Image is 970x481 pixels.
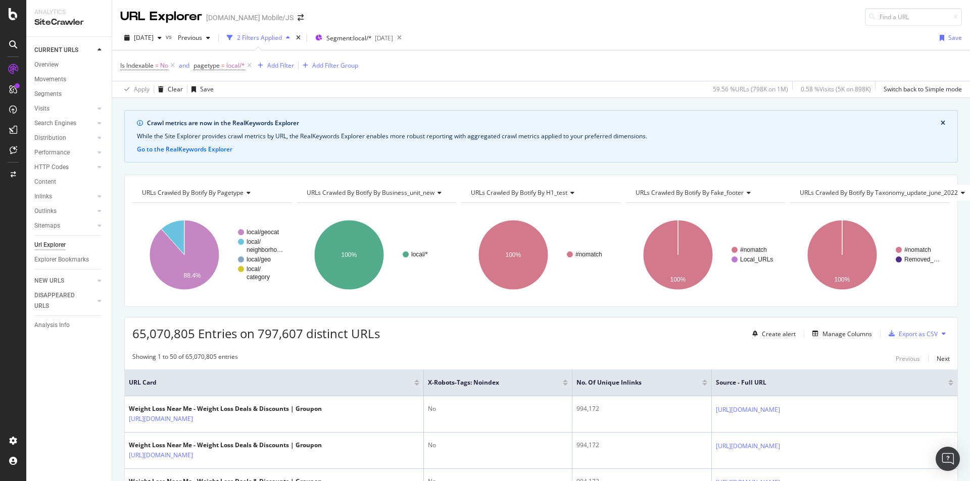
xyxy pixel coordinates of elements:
[904,256,940,263] text: Removed_…
[247,229,279,236] text: local/geocat
[299,60,358,72] button: Add Filter Group
[134,33,154,42] span: 2025 Sep. 21st
[748,326,796,342] button: Create alert
[129,378,412,387] span: URL Card
[34,45,94,56] a: CURRENT URLS
[800,188,958,197] span: URLs Crawled By Botify By taxonomy_update_june_2022
[237,33,282,42] div: 2 Filters Applied
[226,59,245,73] span: local/*
[120,81,150,97] button: Apply
[179,61,189,70] button: and
[880,81,962,97] button: Switch back to Simple mode
[34,206,57,217] div: Outlinks
[822,330,872,338] div: Manage Columns
[312,61,358,70] div: Add Filter Group
[34,221,60,231] div: Sitemaps
[34,74,105,85] a: Movements
[140,185,283,201] h4: URLs Crawled By Botify By pagetype
[938,117,948,130] button: close banner
[904,246,931,253] text: #nomatch
[34,240,66,250] div: Url Explorer
[34,45,78,56] div: CURRENT URLS
[716,441,780,451] a: [URL][DOMAIN_NAME]
[297,211,455,299] svg: A chart.
[884,85,962,93] div: Switch back to Simple mode
[896,354,920,363] div: Previous
[937,354,950,363] div: Next
[206,13,294,23] div: [DOMAIN_NAME] Mobile/JS
[716,405,780,415] a: [URL][DOMAIN_NAME]
[790,211,948,299] svg: A chart.
[801,85,871,93] div: 0.58 % Visits ( 5K on 898K )
[34,118,94,129] a: Search Engines
[34,60,59,70] div: Overview
[267,61,294,70] div: Add Filter
[411,251,428,258] text: local/*
[948,33,962,42] div: Save
[200,85,214,93] div: Save
[34,147,94,158] a: Performance
[34,276,64,286] div: NEW URLS
[120,30,166,46] button: [DATE]
[132,211,290,299] svg: A chart.
[247,274,270,281] text: category
[147,119,941,128] div: Crawl metrics are now in the RealKeywords Explorer
[34,133,66,143] div: Distribution
[471,188,567,197] span: URLs Crawled By Botify By h1_test
[129,441,322,450] div: Weight Loss Near Me - Weight Loss Deals & Discounts | Groupon
[247,238,261,245] text: local/
[34,320,105,331] a: Analysis Info
[461,211,619,299] svg: A chart.
[506,251,521,258] text: 100%
[294,33,303,43] div: times
[193,61,220,70] span: pagetype
[137,132,945,141] div: While the Site Explorer provides crawl metrics by URL, the RealKeywords Explorer enables more rob...
[899,330,938,338] div: Export as CSV
[311,30,393,46] button: Segment:local/*[DATE]
[187,81,214,97] button: Save
[155,61,159,70] span: =
[716,378,933,387] span: Source - Full URL
[34,147,70,158] div: Performance
[137,145,232,154] button: Go to the RealKeywords Explorer
[576,441,707,450] div: 994,172
[134,85,150,93] div: Apply
[34,221,94,231] a: Sitemaps
[129,414,193,424] a: [URL][DOMAIN_NAME]
[626,211,784,299] svg: A chart.
[762,330,796,338] div: Create alert
[865,8,962,26] input: Find a URL
[120,61,154,70] span: Is Indexable
[375,34,393,42] div: [DATE]
[132,352,238,364] div: Showing 1 to 50 of 65,070,805 entries
[160,59,168,73] span: No
[34,191,94,202] a: Inlinks
[184,272,201,279] text: 88.4%
[34,89,62,99] div: Segments
[34,276,94,286] a: NEW URLS
[247,256,271,263] text: local/geo
[34,74,66,85] div: Movements
[142,188,244,197] span: URLs Crawled By Botify By pagetype
[740,256,773,263] text: Local_URLs
[34,254,105,265] a: Explorer Bookmarks
[34,177,105,187] a: Content
[428,441,568,450] div: No
[576,404,707,413] div: 994,172
[885,326,938,342] button: Export as CSV
[34,290,94,311] a: DISAPPEARED URLS
[223,30,294,46] button: 2 Filters Applied
[936,447,960,471] div: Open Intercom Messenger
[34,162,94,173] a: HTTP Codes
[34,60,105,70] a: Overview
[247,246,283,253] text: neighborho…
[936,30,962,46] button: Save
[469,185,612,201] h4: URLs Crawled By Botify By h1_test
[247,265,261,273] text: local/
[575,251,602,258] text: #nomatch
